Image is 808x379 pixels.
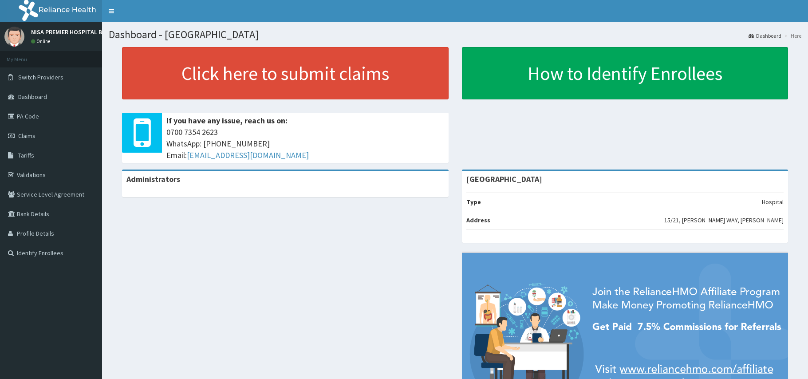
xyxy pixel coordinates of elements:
p: NISA PREMIER HOSPITAL BILLING DEPT [31,29,136,35]
a: Dashboard [749,32,781,39]
span: Tariffs [18,151,34,159]
span: Dashboard [18,93,47,101]
b: Administrators [126,174,180,184]
b: Type [466,198,481,206]
a: Click here to submit claims [122,47,449,99]
span: Switch Providers [18,73,63,81]
a: Online [31,38,52,44]
span: Claims [18,132,35,140]
p: 15/21, [PERSON_NAME] WAY, [PERSON_NAME] [664,216,784,225]
b: If you have any issue, reach us on: [166,115,288,126]
b: Address [466,216,490,224]
h1: Dashboard - [GEOGRAPHIC_DATA] [109,29,801,40]
img: User Image [4,27,24,47]
span: 0700 7354 2623 WhatsApp: [PHONE_NUMBER] Email: [166,126,444,161]
a: How to Identify Enrollees [462,47,788,99]
p: Hospital [762,197,784,206]
li: Here [782,32,801,39]
strong: [GEOGRAPHIC_DATA] [466,174,542,184]
a: [EMAIL_ADDRESS][DOMAIN_NAME] [187,150,309,160]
